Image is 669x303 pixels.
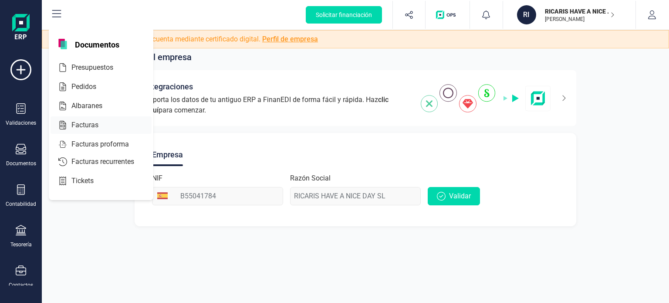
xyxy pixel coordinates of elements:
[152,173,162,184] label: NIF
[68,34,318,44] span: Tienes pendiente validar la cuenta mediante certificado digital.
[545,16,615,23] p: [PERSON_NAME]
[449,191,471,201] span: Validar
[70,39,125,49] span: Documentos
[152,143,183,166] div: Empresa
[68,101,118,111] span: Albaranes
[316,10,372,19] span: Solicitar financiación
[9,282,33,289] div: Contactos
[12,14,30,42] img: Logo Finanedi
[68,157,150,167] span: Facturas recurrentes
[68,139,145,150] span: Facturas proforma
[290,173,331,184] label: Razón Social
[545,7,615,16] p: RICARIS HAVE A NICE DAY SL
[68,82,112,92] span: Pedidos
[421,84,551,112] img: integrations-img
[6,119,36,126] div: Validaciones
[436,10,459,19] img: Logo de OPS
[145,81,193,93] span: Integraciones
[306,6,382,24] button: Solicitar financiación
[262,35,318,43] a: Perfil de empresa
[68,176,109,186] span: Tickets
[68,62,129,73] span: Presupuestos
[10,241,32,248] div: Tesorería
[145,95,410,116] span: Importa los datos de tu antiguo ERP a FinanEDI de forma fácil y rápida. Haz para comenzar.
[68,120,114,130] span: Facturas
[517,5,536,24] div: RI
[514,1,625,29] button: RIRICARIS HAVE A NICE DAY SL[PERSON_NAME]
[6,160,36,167] div: Documentos
[135,51,192,63] span: Perfil empresa
[6,201,36,208] div: Contabilidad
[431,1,464,29] button: Logo de OPS
[428,187,480,205] button: Validar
